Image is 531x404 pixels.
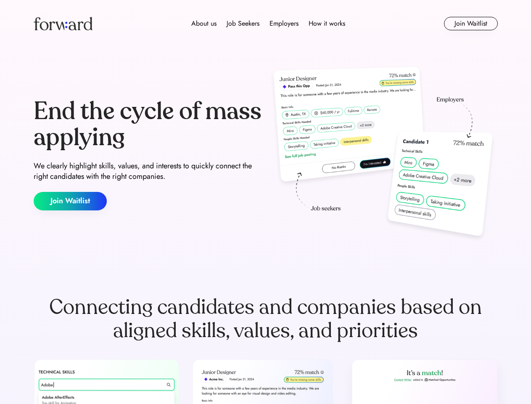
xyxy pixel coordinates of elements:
button: Join Waitlist [34,192,107,210]
button: Join Waitlist [444,17,498,30]
div: End the cycle of mass applying [34,98,262,150]
div: Connecting candidates and companies based on aligned skills, values, and priorities [34,295,498,343]
div: About us [191,19,217,29]
div: Employers [269,19,299,29]
img: Forward logo [34,17,92,30]
div: Job Seekers [227,19,259,29]
div: We clearly highlight skills, values, and interests to quickly connect the right candidates with t... [34,161,262,182]
img: hero-image.png [269,64,498,245]
div: How it works [309,19,345,29]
